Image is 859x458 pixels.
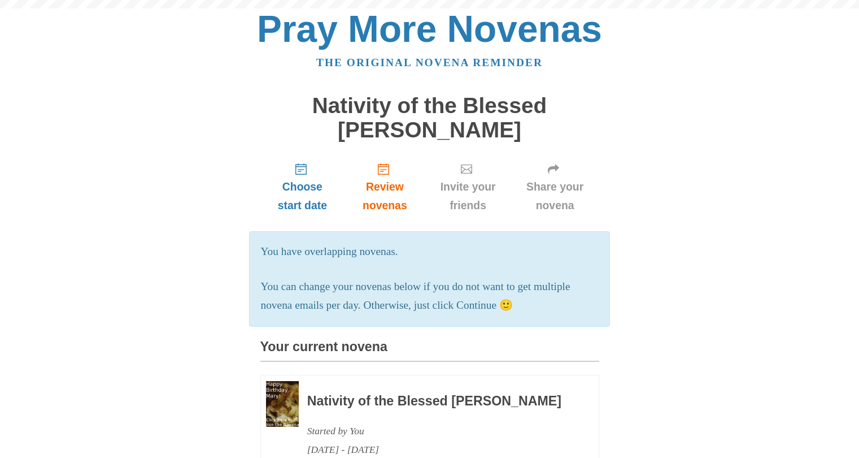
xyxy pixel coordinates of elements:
h3: Nativity of the Blessed [PERSON_NAME] [307,394,568,409]
img: Novena image [266,381,299,427]
h3: Your current novena [260,340,599,362]
span: Choose start date [272,178,334,215]
a: Invite your friends [425,153,511,221]
a: Choose start date [260,153,345,221]
a: Review novenas [345,153,425,221]
span: Review novenas [356,178,413,215]
p: You have overlapping novenas. [261,243,599,261]
p: You can change your novenas below if you do not want to get multiple novena emails per day. Other... [261,278,599,315]
div: Started by You [307,422,568,440]
a: The original novena reminder [316,57,543,68]
span: Share your novena [522,178,588,215]
a: Pray More Novenas [257,8,602,50]
h1: Nativity of the Blessed [PERSON_NAME] [260,94,599,142]
span: Invite your friends [437,178,500,215]
a: Share your novena [511,153,599,221]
